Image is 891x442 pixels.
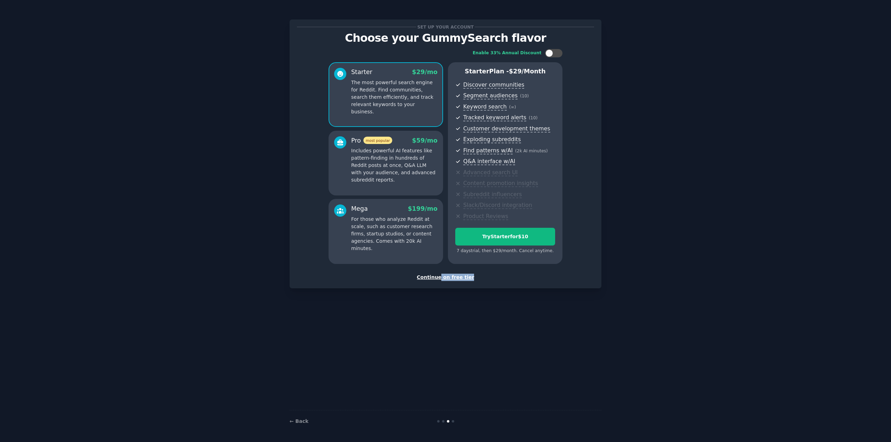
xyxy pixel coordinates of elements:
div: Pro [351,136,392,145]
p: For those who analyze Reddit at scale, such as customer research firms, startup studios, or conte... [351,216,437,252]
div: 7 days trial, then $ 29 /month . Cancel anytime. [455,248,555,254]
div: Continue on free tier [297,274,594,281]
span: Customer development themes [463,125,550,132]
span: $ 29 /month [509,68,546,75]
p: Includes powerful AI features like pattern-finding in hundreds of Reddit posts at once, Q&A LLM w... [351,147,437,184]
span: ( 10 ) [529,115,537,120]
span: Keyword search [463,103,507,111]
span: Exploding subreddits [463,136,521,143]
div: Starter [351,68,372,77]
button: TryStarterfor$10 [455,228,555,246]
span: ( 2k AI minutes ) [515,148,548,153]
span: Find patterns w/AI [463,147,513,154]
span: Product Reviews [463,213,508,220]
div: Try Starter for $10 [456,233,555,240]
span: $ 29 /mo [412,69,437,75]
span: Discover communities [463,81,524,89]
span: Q&A interface w/AI [463,158,515,165]
p: Starter Plan - [455,67,555,76]
span: most popular [363,137,393,144]
div: Enable 33% Annual Discount [473,50,542,56]
span: Subreddit influencers [463,191,522,198]
span: Content promotion insights [463,180,538,187]
a: ← Back [290,418,308,424]
span: Tracked keyword alerts [463,114,526,121]
p: The most powerful search engine for Reddit. Find communities, search them efficiently, and track ... [351,79,437,115]
span: $ 199 /mo [408,205,437,212]
span: Set up your account [416,23,475,31]
span: ( 10 ) [520,94,529,98]
span: Segment audiences [463,92,518,99]
p: Choose your GummySearch flavor [297,32,594,44]
span: ( ∞ ) [509,105,516,110]
span: Advanced search UI [463,169,518,176]
div: Mega [351,204,368,213]
span: $ 59 /mo [412,137,437,144]
span: Slack/Discord integration [463,202,532,209]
